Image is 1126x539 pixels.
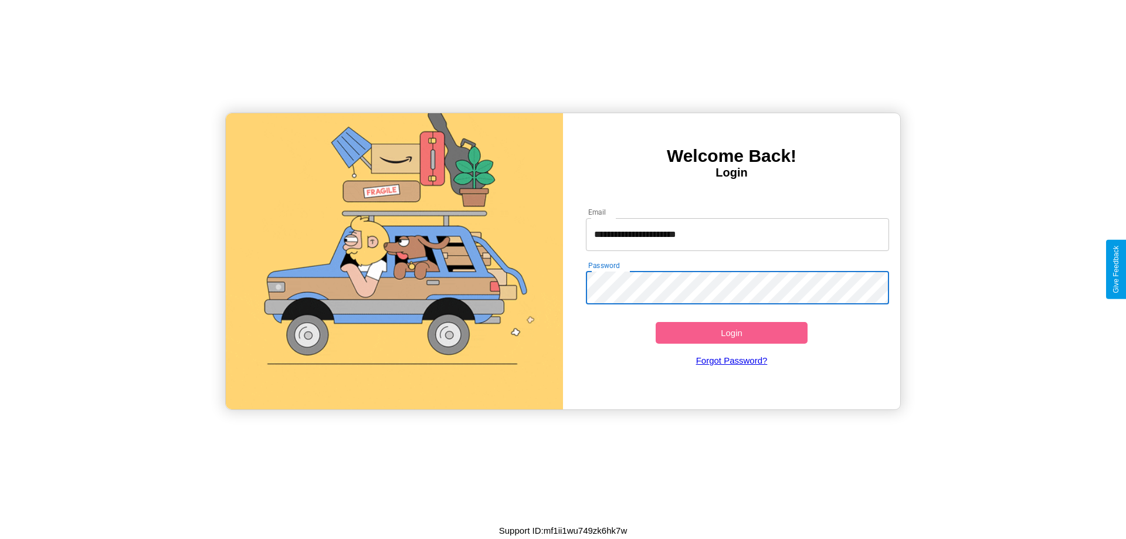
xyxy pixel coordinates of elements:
[226,113,563,409] img: gif
[588,207,606,217] label: Email
[563,166,900,179] h4: Login
[563,146,900,166] h3: Welcome Back!
[588,260,619,270] label: Password
[656,322,808,344] button: Login
[1112,246,1120,293] div: Give Feedback
[499,523,627,538] p: Support ID: mf1ii1wu749zk6hk7w
[580,344,884,377] a: Forgot Password?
